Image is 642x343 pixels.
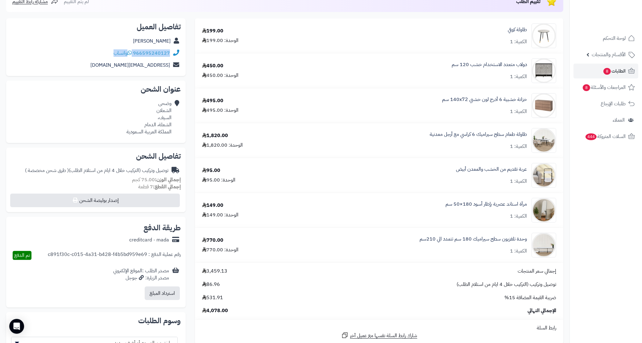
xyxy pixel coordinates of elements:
[574,129,638,144] a: السلات المتروكة444
[510,213,527,220] div: الكمية: 1
[600,5,636,18] img: logo-2.png
[585,133,597,140] span: 444
[603,68,611,75] span: 8
[532,233,556,257] img: 1753948100-1-90x90.jpg
[510,38,527,45] div: الكمية: 1
[510,143,527,150] div: الكمية: 1
[202,27,223,35] div: 199.00
[456,166,527,173] a: عربة تقديم من الخشب والمعدن أبيض
[202,142,243,149] div: الوحدة: 1,820.00
[14,252,30,259] span: تم الدفع
[202,202,223,209] div: 149.00
[510,108,527,115] div: الكمية: 1
[202,211,238,219] div: الوحدة: 149.00
[153,183,181,190] strong: إجمالي القطع:
[11,153,181,160] h2: تفاصيل الشحن
[532,128,556,153] img: 1751805926-1-90x90.jpg
[202,72,238,79] div: الوحدة: 450.00
[126,100,172,135] div: وضحى الشعلان السيف، الشعلة، الدمام المملكة العربية السعودية
[592,50,626,59] span: الأقسام والمنتجات
[202,37,238,44] div: الوحدة: 199.00
[48,251,181,260] div: رقم عملية الدفع : c891f30c-c015-4a31-b428-f4b5bd959e69
[532,163,556,188] img: 1752927492-1-90x90.jpg
[114,49,132,57] a: واتساب
[574,80,638,95] a: المراجعات والأسئلة8
[202,307,228,314] span: 4,078.00
[341,332,417,339] a: شارك رابط السلة نفسها مع عميل آخر
[113,274,169,282] div: مصدر الزيارة: جوجل
[582,84,590,91] span: 8
[528,307,556,314] span: الإجمالي النهائي
[11,23,181,31] h2: تفاصيل العميل
[420,236,527,243] a: وحدة تلفزيون سطح سيراميك 180 سم تتمدد الي 210سم
[452,61,527,68] a: دولاب متعدد الاستخدام خشب 120 سم
[202,167,220,174] div: 95.00
[129,236,169,244] div: creditcard - mada
[10,194,180,207] button: إصدار بوليصة الشحن
[202,97,223,104] div: 495.00
[202,268,227,275] span: 3,459.13
[25,167,69,174] span: ( طرق شحن مخصصة )
[508,26,527,33] a: طاولة كوفي
[574,96,638,111] a: طلبات الإرجاع
[133,37,171,45] a: [PERSON_NAME]
[202,281,220,288] span: 86.96
[532,198,556,223] img: 1753865142-1-90x90.jpg
[504,294,556,301] span: ضريبة القيمة المضافة 15%
[601,99,626,108] span: طلبات الإرجاع
[11,317,181,324] h2: وسوم الطلبات
[133,49,170,57] a: 966595240127
[202,237,223,244] div: 770.00
[603,67,626,75] span: الطلبات
[202,132,228,139] div: 1,820.00
[574,64,638,78] a: الطلبات8
[197,324,561,332] div: رابط السلة
[202,246,238,253] div: الوحدة: 770.00
[510,178,527,185] div: الكمية: 1
[532,23,556,48] img: 1683201823-110104010058-90x90.png
[532,93,556,118] img: 1752058398-1(9)-90x90.jpg
[574,31,638,46] a: لوحة التحكم
[113,267,169,282] div: مصدر الطلب :الموقع الإلكتروني
[11,86,181,93] h2: عنوان الشحن
[9,319,24,334] div: Open Intercom Messenger
[457,281,556,288] span: توصيل وتركيب (التركيب خلال 4 ايام من استلام الطلب)
[155,176,181,183] strong: إجمالي الوزن:
[582,83,626,92] span: المراجعات والأسئلة
[202,294,223,301] span: 531.91
[138,183,181,190] small: 7 قطعة
[132,176,181,183] small: 75.00 كجم
[574,113,638,128] a: العملاء
[350,332,417,339] span: شارك رابط السلة نفسها مع عميل آخر
[532,58,556,83] img: 1696347178-1-90x90.jpg
[430,131,527,138] a: طاولة طعام سطح سيراميك 6 كراسي مع أرجل معدنية
[518,268,556,275] span: إجمالي سعر المنتجات
[603,34,626,43] span: لوحة التحكم
[145,287,180,300] button: استرداد المبلغ
[202,107,238,114] div: الوحدة: 495.00
[442,96,527,103] a: خزانة خشبية 6 أدرج لون خشبي 140x72 سم
[143,224,181,232] h2: طريقة الدفع
[90,61,170,69] a: [EMAIL_ADDRESS][DOMAIN_NAME]
[202,62,223,69] div: 450.00
[585,132,626,141] span: السلات المتروكة
[510,73,527,80] div: الكمية: 1
[613,116,625,124] span: العملاء
[202,177,235,184] div: الوحدة: 95.00
[445,201,527,208] a: مرآة استاند عصرية بإطار أسود 180×50 سم
[25,167,168,174] div: توصيل وتركيب (التركيب خلال 4 ايام من استلام الطلب)
[510,248,527,255] div: الكمية: 1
